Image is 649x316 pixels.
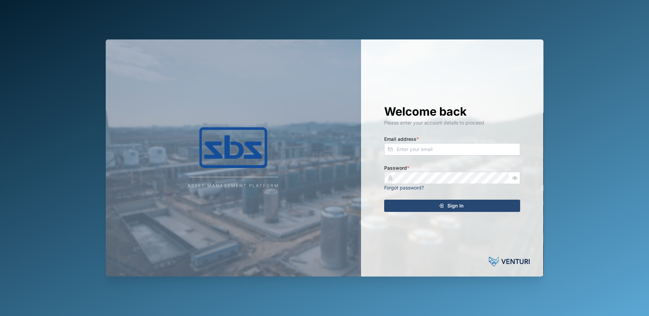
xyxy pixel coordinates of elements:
[384,185,424,190] a: Forgot password?
[384,143,520,155] input: Enter your email
[165,127,301,168] img: Company Logo
[384,164,409,172] label: Password
[384,104,520,119] h1: Welcome back
[489,255,530,268] img: Powered by: Venturi
[447,200,464,212] span: Sign In
[384,135,419,143] label: Email address
[384,119,520,127] div: Please enter your account details to proceed
[384,200,520,212] button: Sign In
[188,183,279,189] div: Asset Management Platform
